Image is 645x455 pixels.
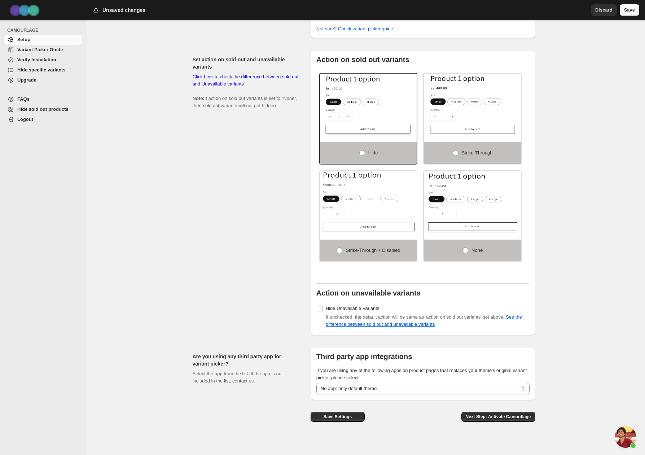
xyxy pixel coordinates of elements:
[424,171,521,232] img: None
[4,104,82,114] a: Hide sold out products
[193,56,299,70] h2: Set action on sold-out and unavailable variants
[323,414,352,420] span: Save Settings
[193,74,299,87] a: Click here to check the difference between sold out and Unavailable variants
[326,306,379,311] span: Hide Unavailable Variants
[316,368,527,380] span: If you are using any of the following apps on product pages that replaces your theme's original v...
[17,57,56,62] span: Verify Installation
[17,67,66,73] span: Hide specific variants
[17,47,63,52] span: Variant Picker Guide
[320,74,417,135] img: Hide
[346,248,400,253] span: Strike-through + Disabled
[620,4,639,16] button: Save
[193,353,299,367] h2: Are you using any third party app for variant picker?
[4,65,82,75] a: Hide specific variants
[311,412,365,422] button: Save Settings
[17,77,36,83] span: Upgrade
[4,75,82,85] a: Upgrade
[17,96,30,102] span: FAQs
[17,37,30,42] span: Setup
[7,27,83,33] span: CAMOUFLAGE
[624,6,635,14] span: Save
[4,94,82,104] a: FAQs
[193,74,299,108] span: If action on sold out variants is set to "None", then sold out variants will not get hidden
[595,6,613,14] span: Discard
[424,74,521,135] img: Strike-through
[316,56,409,64] b: Action on sold out variants
[4,35,82,45] a: Setup
[4,55,82,65] a: Verify Installation
[320,171,417,232] img: Strike-through + Disabled
[326,314,522,327] span: If unchecked, the default action will be same as 'action on sold out variants' set above.
[316,289,421,297] b: Action on unavailable variants
[4,45,82,55] a: Variant Picker Guide
[102,6,145,14] h2: Unsaved changes
[17,106,69,112] span: Hide sold out products
[193,371,283,384] span: Select the app from the list. If the app is not included in the list, contact us.
[316,353,412,360] b: Third party app integrations
[466,414,531,420] span: Next Step: Activate Camouflage
[4,114,82,124] a: Logout
[193,96,205,101] b: Note:
[462,150,493,156] span: Strike-through
[461,412,535,422] button: Next Step: Activate Camouflage
[368,150,378,156] span: Hide
[17,117,33,122] span: Logout
[615,426,636,448] div: Open chat
[471,248,483,253] span: None
[316,26,393,31] a: Not sure? Check variant picker guide
[591,4,617,16] button: Discard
